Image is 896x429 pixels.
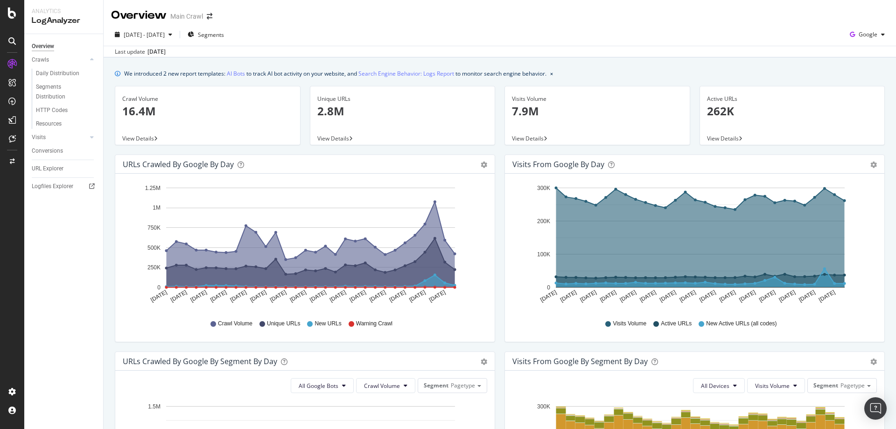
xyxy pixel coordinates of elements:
[638,289,657,303] text: [DATE]
[813,381,838,389] span: Segment
[123,357,277,366] div: URLs Crawled by Google By Segment By Day
[317,134,349,142] span: View Details
[148,403,161,410] text: 1.5M
[317,95,488,103] div: Unique URLs
[157,284,161,291] text: 0
[512,160,604,169] div: Visits from Google by day
[36,82,97,102] a: Segments Distribution
[111,7,167,23] div: Overview
[840,381,865,389] span: Pagetype
[227,69,245,78] a: AI Bots
[249,289,267,303] text: [DATE]
[115,69,885,78] div: info banner
[747,378,805,393] button: Visits Volume
[32,164,63,174] div: URL Explorer
[870,162,877,168] div: gear
[512,95,683,103] div: Visits Volume
[559,289,578,303] text: [DATE]
[758,289,777,303] text: [DATE]
[481,359,487,365] div: gear
[32,55,49,65] div: Crawls
[798,289,816,303] text: [DATE]
[512,134,544,142] span: View Details
[32,146,63,156] div: Conversions
[537,185,550,191] text: 300K
[859,30,877,38] span: Google
[548,67,555,80] button: close banner
[579,289,598,303] text: [DATE]
[169,289,188,303] text: [DATE]
[539,289,558,303] text: [DATE]
[599,289,617,303] text: [DATE]
[291,378,354,393] button: All Google Bots
[170,12,203,21] div: Main Crawl
[145,185,161,191] text: 1.25M
[147,245,161,251] text: 500K
[147,48,166,56] div: [DATE]
[267,320,300,328] span: Unique URLs
[32,146,97,156] a: Conversions
[32,42,54,51] div: Overview
[356,320,392,328] span: Warning Crawl
[512,357,648,366] div: Visits from Google By Segment By Day
[693,378,745,393] button: All Devices
[36,69,97,78] a: Daily Distribution
[122,103,293,119] p: 16.4M
[870,359,877,365] div: gear
[349,289,367,303] text: [DATE]
[537,251,550,258] text: 100K
[32,182,73,191] div: Logfiles Explorer
[123,160,234,169] div: URLs Crawled by Google by day
[661,320,692,328] span: Active URLs
[358,69,454,78] a: Search Engine Behavior: Logs Report
[115,48,166,56] div: Last update
[32,55,87,65] a: Crawls
[149,289,168,303] text: [DATE]
[122,134,154,142] span: View Details
[512,103,683,119] p: 7.9M
[547,284,550,291] text: 0
[707,103,878,119] p: 262K
[207,13,212,20] div: arrow-right-arrow-left
[122,95,293,103] div: Crawl Volume
[32,182,97,191] a: Logfiles Explorer
[32,42,97,51] a: Overview
[706,320,777,328] span: New Active URLs (all codes)
[299,382,338,390] span: All Google Bots
[32,15,96,26] div: LogAnalyzer
[368,289,387,303] text: [DATE]
[679,289,697,303] text: [DATE]
[738,289,757,303] text: [DATE]
[778,289,797,303] text: [DATE]
[32,7,96,15] div: Analytics
[408,289,427,303] text: [DATE]
[613,320,646,328] span: Visits Volume
[147,225,161,231] text: 750K
[198,31,224,39] span: Segments
[707,134,739,142] span: View Details
[329,289,347,303] text: [DATE]
[124,31,165,39] span: [DATE] - [DATE]
[36,119,62,129] div: Resources
[428,289,447,303] text: [DATE]
[32,133,46,142] div: Visits
[36,82,88,102] div: Segments Distribution
[424,381,448,389] span: Segment
[658,289,677,303] text: [DATE]
[864,397,887,420] div: Open Intercom Messenger
[537,218,550,225] text: 200K
[124,69,546,78] div: We introduced 2 new report templates: to track AI bot activity on your website, and to monitor se...
[218,320,252,328] span: Crawl Volume
[755,382,790,390] span: Visits Volume
[32,133,87,142] a: Visits
[36,105,97,115] a: HTTP Codes
[123,181,484,311] div: A chart.
[289,289,308,303] text: [DATE]
[189,289,208,303] text: [DATE]
[512,181,874,311] svg: A chart.
[364,382,400,390] span: Crawl Volume
[698,289,717,303] text: [DATE]
[315,320,341,328] span: New URLs
[356,378,415,393] button: Crawl Volume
